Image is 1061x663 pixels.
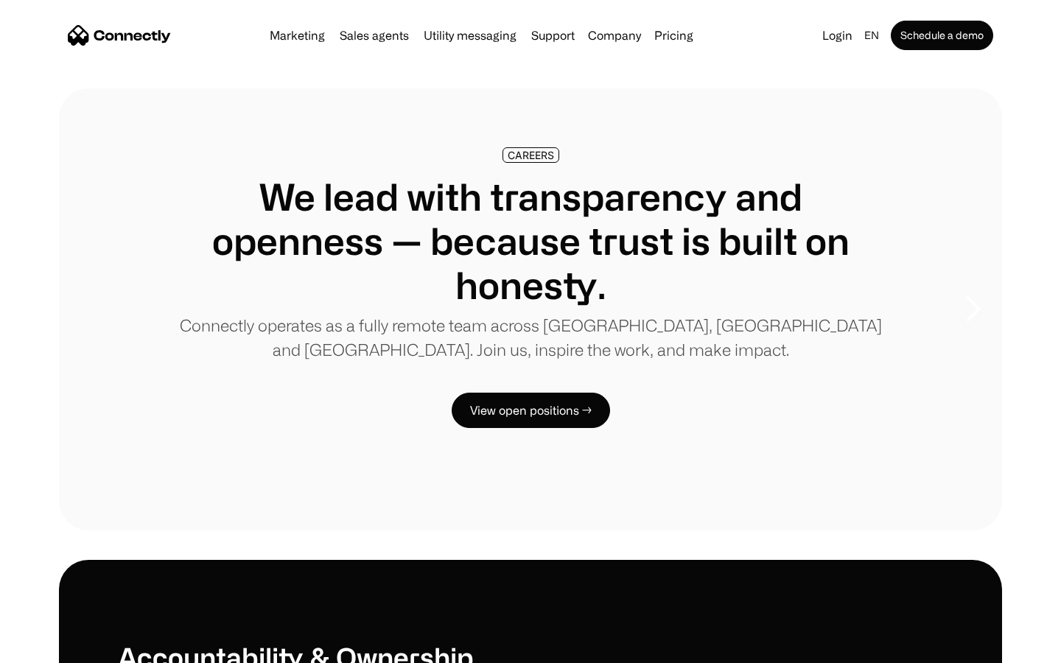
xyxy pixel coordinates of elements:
h1: We lead with transparency and openness — because trust is built on honesty. [177,175,884,307]
a: Utility messaging [418,29,522,41]
a: Marketing [264,29,331,41]
div: Company [588,25,641,46]
a: View open positions → [452,393,610,428]
div: carousel [59,88,1002,530]
div: 1 of 8 [59,88,1002,530]
a: Pricing [648,29,699,41]
aside: Language selected: English [15,636,88,658]
a: home [68,24,171,46]
div: next slide [943,236,1002,383]
p: Connectly operates as a fully remote team across [GEOGRAPHIC_DATA], [GEOGRAPHIC_DATA] and [GEOGRA... [177,313,884,362]
a: Sales agents [334,29,415,41]
a: Schedule a demo [891,21,993,50]
ul: Language list [29,637,88,658]
a: Support [525,29,581,41]
div: Company [584,25,645,46]
div: CAREERS [508,150,554,161]
div: en [858,25,888,46]
a: Login [816,25,858,46]
div: en [864,25,879,46]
